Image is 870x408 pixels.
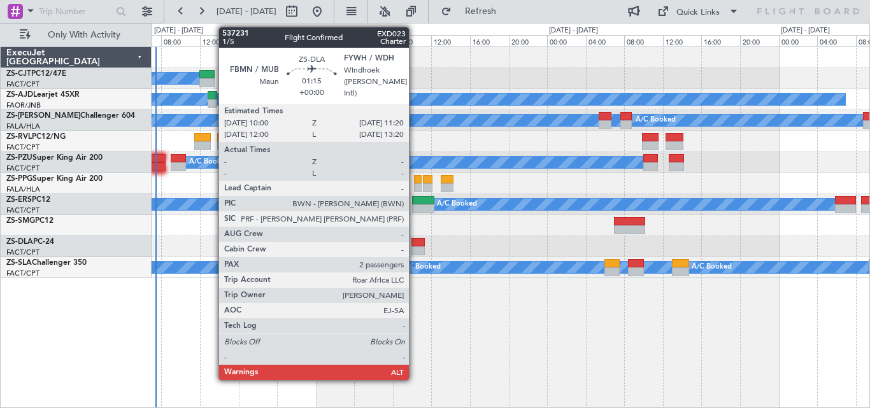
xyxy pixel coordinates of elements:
div: 04:00 [817,35,856,46]
div: 12:00 [663,35,702,46]
div: 12:00 [200,35,239,46]
div: 00:00 [316,35,355,46]
div: [DATE] - [DATE] [781,25,830,36]
a: FACT/CPT [6,164,39,173]
a: ZS-PZUSuper King Air 200 [6,154,103,162]
div: 16:00 [701,35,740,46]
span: ZS-SMG [6,217,35,225]
div: 20:00 [509,35,548,46]
button: Quick Links [651,1,745,22]
div: [DATE] - [DATE] [154,25,203,36]
a: FALA/HLA [6,122,40,131]
div: A/C Booked [189,153,229,172]
a: FACT/CPT [6,80,39,89]
div: [DATE] - [DATE] [549,25,598,36]
div: 04:00 [586,35,625,46]
span: ZS-ERS [6,196,32,204]
button: Only With Activity [14,25,138,45]
div: 08:00 [161,35,200,46]
span: Refresh [454,7,508,16]
a: ZS-DLAPC-24 [6,238,54,246]
div: 16:00 [470,35,509,46]
div: 08:00 [624,35,663,46]
a: FACT/CPT [6,143,39,152]
div: A/C Booked [636,111,676,130]
a: ZS-SMGPC12 [6,217,53,225]
button: Refresh [435,1,511,22]
div: 08:00 [393,35,432,46]
span: ZS-[PERSON_NAME] [6,112,80,120]
a: ZS-PPGSuper King Air 200 [6,175,103,183]
div: 16:00 [239,35,278,46]
div: 04:00 [354,35,393,46]
input: Trip Number [39,2,112,21]
a: FACT/CPT [6,269,39,278]
a: ZS-[PERSON_NAME]Challenger 604 [6,112,135,120]
a: FALA/HLA [6,185,40,194]
a: FACT/CPT [6,248,39,257]
div: A/C Booked [692,258,732,277]
span: ZS-CJT [6,70,31,78]
a: FACT/CPT [6,206,39,215]
div: A/C Booked [437,195,477,214]
a: ZS-SLAChallenger 350 [6,259,87,267]
a: ZS-ERSPC12 [6,196,50,204]
span: ZS-RVL [6,133,32,141]
div: 20:00 [740,35,779,46]
div: A/C Booked [401,258,441,277]
a: ZS-AJDLearjet 45XR [6,91,80,99]
div: 00:00 [547,35,586,46]
div: 12:00 [431,35,470,46]
a: FAOR/JNB [6,101,41,110]
span: ZS-DLA [6,238,33,246]
a: ZS-RVLPC12/NG [6,133,66,141]
span: [DATE] - [DATE] [217,6,276,17]
a: ZS-CJTPC12/47E [6,70,66,78]
div: [DATE] - [DATE] [318,25,367,36]
div: Quick Links [676,6,720,19]
span: Only With Activity [33,31,134,39]
span: ZS-SLA [6,259,32,267]
div: 00:00 [779,35,818,46]
span: ZS-PPG [6,175,32,183]
div: 20:00 [277,35,316,46]
span: ZS-AJD [6,91,33,99]
span: ZS-PZU [6,154,32,162]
